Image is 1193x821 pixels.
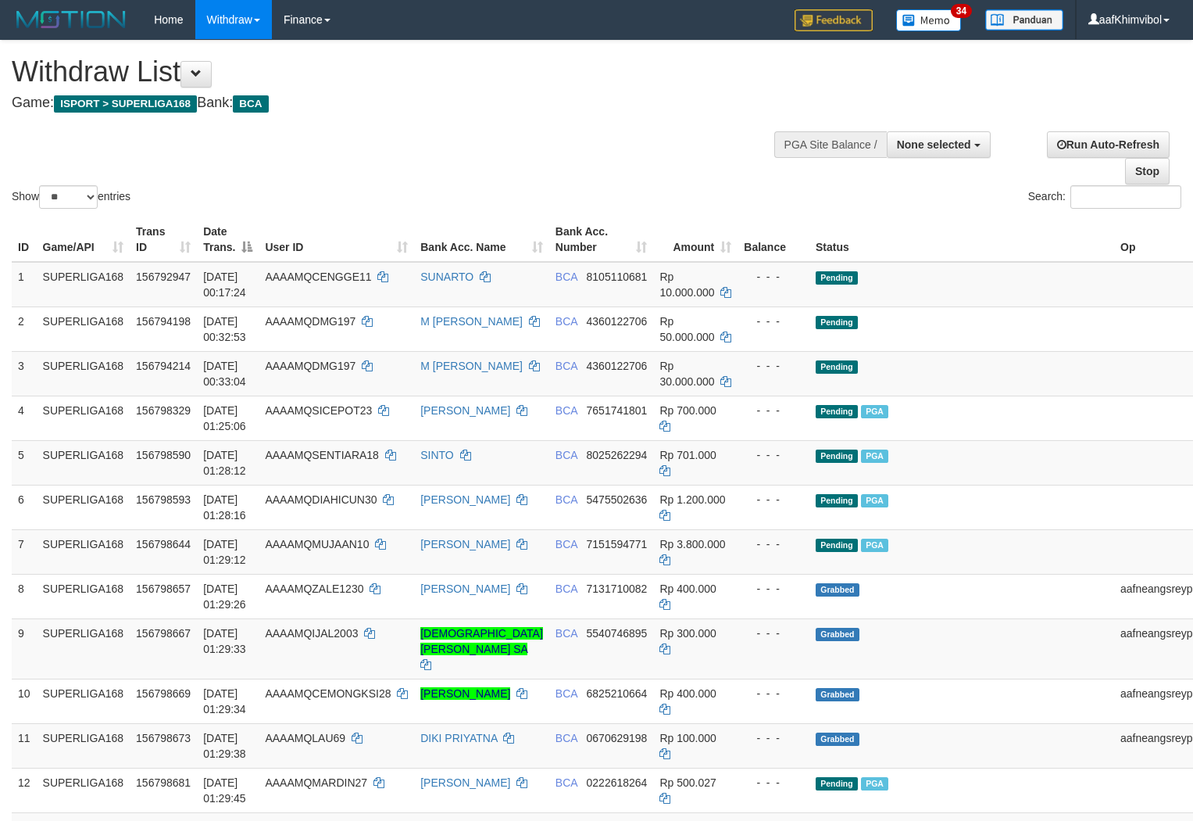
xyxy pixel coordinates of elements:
[744,775,803,791] div: - - -
[1125,158,1170,185] a: Stop
[861,777,888,791] span: Marked by aafnonsreyleab
[37,307,130,351] td: SUPERLIGA168
[420,360,523,372] a: M [PERSON_NAME]
[587,687,648,700] span: Copy 6825210664 to clipboard
[37,262,130,307] td: SUPERLIGA168
[659,538,725,550] span: Rp 3.800.000
[861,405,888,418] span: Marked by aafnonsreyleab
[659,404,716,417] span: Rp 700.000
[587,583,648,595] span: Copy 7131710082 to clipboard
[587,627,648,640] span: Copy 5540746895 to clipboard
[12,95,780,111] h4: Game: Bank:
[659,776,716,789] span: Rp 500.027
[203,449,246,477] span: [DATE] 01:28:12
[37,485,130,529] td: SUPERLIGA168
[587,776,648,789] span: Copy 0222618264 to clipboard
[587,538,648,550] span: Copy 7151594771 to clipboard
[420,315,523,328] a: M [PERSON_NAME]
[1070,185,1181,209] input: Search:
[555,627,577,640] span: BCA
[136,538,191,550] span: 156798644
[816,494,858,507] span: Pending
[897,138,971,151] span: None selected
[420,583,510,595] a: [PERSON_NAME]
[549,217,654,262] th: Bank Acc. Number: activate to sort column ascending
[203,404,246,432] span: [DATE] 01:25:06
[587,732,648,744] span: Copy 0670629198 to clipboard
[265,404,372,417] span: AAAAMQSICEPOT23
[420,271,473,283] a: SUNARTO
[816,733,859,746] span: Grabbed
[37,440,130,485] td: SUPERLIGA168
[265,271,371,283] span: AAAAMQCENGGE11
[37,768,130,812] td: SUPERLIGA168
[203,776,246,805] span: [DATE] 01:29:45
[659,271,714,299] span: Rp 10.000.000
[136,776,191,789] span: 156798681
[136,687,191,700] span: 156798669
[587,493,648,506] span: Copy 5475502636 to clipboard
[265,315,355,328] span: AAAAMQDMG197
[951,4,972,18] span: 34
[659,315,714,343] span: Rp 50.000.000
[861,450,888,463] span: Marked by aafnonsreyleab
[555,493,577,506] span: BCA
[12,185,130,209] label: Show entries
[555,538,577,550] span: BCA
[265,538,369,550] span: AAAAMQMUJAAN10
[420,404,510,417] a: [PERSON_NAME]
[816,777,858,791] span: Pending
[659,627,716,640] span: Rp 300.000
[136,360,191,372] span: 156794214
[861,539,888,552] span: Marked by aafnonsreyleab
[203,360,246,388] span: [DATE] 00:33:04
[420,493,510,506] a: [PERSON_NAME]
[12,574,37,618] td: 8
[12,351,37,396] td: 3
[265,360,355,372] span: AAAAMQDMG197
[744,536,803,552] div: - - -
[136,732,191,744] span: 156798673
[12,529,37,574] td: 7
[197,217,259,262] th: Date Trans.: activate to sort column descending
[587,449,648,461] span: Copy 8025262294 to clipboard
[265,493,377,506] span: AAAAMQDIAHICUN30
[12,262,37,307] td: 1
[37,618,130,679] td: SUPERLIGA168
[265,627,358,640] span: AAAAMQIJAL2003
[420,776,510,789] a: [PERSON_NAME]
[555,271,577,283] span: BCA
[653,217,738,262] th: Amount: activate to sort column ascending
[420,627,543,655] a: [DEMOGRAPHIC_DATA][PERSON_NAME] SA
[659,583,716,595] span: Rp 400.000
[744,730,803,746] div: - - -
[744,686,803,701] div: - - -
[744,269,803,285] div: - - -
[1047,131,1170,158] a: Run Auto-Refresh
[37,574,130,618] td: SUPERLIGA168
[37,529,130,574] td: SUPERLIGA168
[12,618,37,679] td: 9
[37,396,130,440] td: SUPERLIGA168
[744,314,803,329] div: - - -
[816,316,858,329] span: Pending
[233,95,268,113] span: BCA
[555,315,577,328] span: BCA
[12,307,37,351] td: 2
[12,768,37,812] td: 12
[265,687,391,700] span: AAAAMQCEMONGKSI28
[555,776,577,789] span: BCA
[816,628,859,641] span: Grabbed
[203,271,246,299] span: [DATE] 00:17:24
[555,687,577,700] span: BCA
[896,9,962,31] img: Button%20Memo.svg
[816,450,858,463] span: Pending
[54,95,197,113] span: ISPORT > SUPERLIGA168
[39,185,98,209] select: Showentries
[587,315,648,328] span: Copy 4360122706 to clipboard
[659,360,714,388] span: Rp 30.000.000
[744,581,803,597] div: - - -
[420,732,497,744] a: DIKI PRIYATNA
[861,494,888,507] span: Marked by aafnonsreyleab
[659,449,716,461] span: Rp 701.000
